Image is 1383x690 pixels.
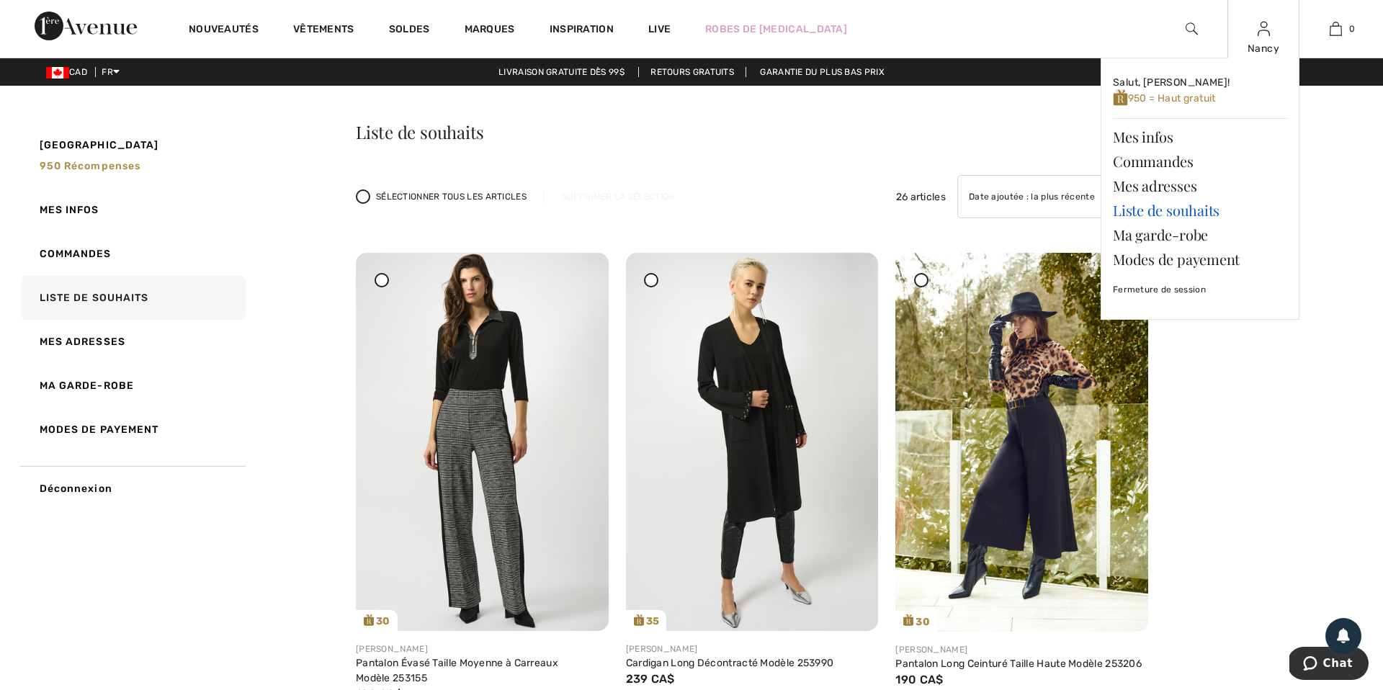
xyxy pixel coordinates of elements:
[1330,20,1342,37] img: Mon panier
[638,67,746,77] a: Retours gratuits
[389,23,430,38] a: Soldes
[1300,20,1371,37] a: 0
[1258,20,1270,37] img: Mes infos
[626,253,879,631] a: 35
[46,67,69,79] img: Canadian Dollar
[1113,174,1287,198] a: Mes adresses
[626,642,879,655] div: [PERSON_NAME]
[1113,92,1216,104] span: 950 = Haut gratuit
[550,23,614,38] span: Inspiration
[1113,198,1287,223] a: Liste de souhaits
[895,253,1148,632] img: frank-lyman-pants-black_253206_6_a709_search.jpg
[376,190,527,203] span: Sélectionner tous les articles
[46,67,93,77] span: CAD
[1113,247,1287,272] a: Modes de payement
[895,658,1142,670] a: Pantalon Long Ceinturé Taille Haute Modèle 253206
[102,67,120,77] span: FR
[544,190,692,203] div: Supprimer la sélection
[356,657,558,684] a: Pantalon Évasé Taille Moyenne à Carreaux Modèle 253155
[895,673,943,686] span: 190 CA$
[1113,149,1287,174] a: Commandes
[40,138,159,153] span: [GEOGRAPHIC_DATA]
[626,672,675,686] span: 239 CA$
[356,642,609,655] div: [PERSON_NAME]
[356,253,609,631] a: 30
[19,320,246,364] a: Mes adresses
[356,123,1148,140] h3: Liste de souhaits
[1113,125,1287,149] a: Mes infos
[1113,272,1287,308] a: Fermeture de session
[1113,70,1287,112] a: Salut, [PERSON_NAME]! 950 = Haut gratuit
[648,22,671,37] a: Live
[40,160,141,172] span: 950 récompenses
[19,466,246,511] a: Déconnexion
[19,408,246,452] a: Modes de payement
[356,253,609,631] img: joseph-ribkoff-pants-black-white_253155_5_c196_search.jpg
[1186,20,1198,37] img: recherche
[748,67,896,77] a: Garantie du plus bas prix
[35,12,137,40] img: 1ère Avenue
[1113,76,1230,89] span: Salut, [PERSON_NAME]!
[19,188,246,232] a: Mes infos
[626,253,879,631] img: joseph-ribkoff-tops-black_253990_3_7022_search.jpg
[1113,223,1287,247] a: Ma garde-robe
[895,643,1148,656] div: [PERSON_NAME]
[626,657,834,669] a: Cardigan Long Décontracté Modèle 253990
[1289,647,1369,683] iframe: Ouvre un widget dans lequel vous pouvez chatter avec l’un de nos agents
[895,253,1148,632] a: 30
[1113,89,1128,107] img: loyalty_logo_r.svg
[705,22,847,37] a: Robes de [MEDICAL_DATA]
[896,189,946,205] span: 26 articles
[19,232,246,276] a: Commandes
[189,23,259,38] a: Nouveautés
[19,364,246,408] a: Ma garde-robe
[487,67,636,77] a: Livraison gratuite dès 99$
[19,276,246,320] a: Liste de souhaits
[293,23,354,38] a: Vêtements
[1349,22,1355,35] span: 0
[1258,22,1270,35] a: Se connecter
[1228,41,1299,56] div: Nancy
[465,23,515,38] a: Marques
